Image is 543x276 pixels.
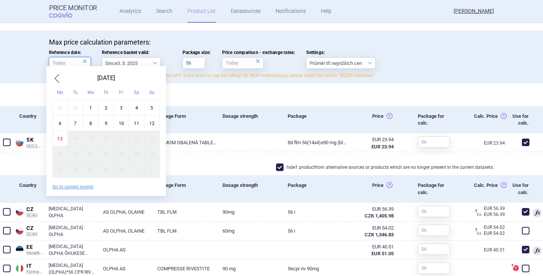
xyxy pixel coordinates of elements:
[26,269,43,274] span: Farmadati
[26,143,43,149] span: UUC-LP B
[532,246,541,255] span: Used for calculation
[507,175,532,202] div: Use for calc.
[73,90,78,95] abbr: Tuesday
[144,100,160,116] div: Sun Oct 05 2025
[49,72,494,79] p: By default, Price Monitor recalculates prices in align with the AIFP. If you want to use the offi...
[144,131,160,146] div: Sun Oct 19 2025
[152,106,217,133] div: Dosage Form
[43,175,97,202] div: Brand name
[26,250,43,256] span: Haigekassa
[49,50,90,55] span: Reference date:
[477,211,507,218] div: EUR 56.39
[52,162,68,177] div: Mon Oct 27 2025
[83,162,98,177] div: Wed Oct 29 2025
[222,50,295,55] span: Price comparison - exchange rates:
[68,131,83,146] div: Tue Oct 14 2025
[152,203,217,221] a: TBL FLM
[217,106,282,133] div: Dosage strength
[49,57,90,69] input: Reference date:×
[26,263,43,270] span: IT
[26,225,43,232] span: CZ
[52,184,94,190] button: Go to current month
[14,261,43,274] a: ITITFarmadati
[26,137,43,143] span: SK
[14,106,43,133] div: Country
[412,175,452,202] div: Package for calc.
[282,222,347,240] a: 56 I
[353,244,394,250] div: EUR 40.51
[16,208,23,216] img: Czech Republic
[353,244,394,257] abbr: MZSR metodika bez stropu marže
[418,136,450,148] input: 56
[484,141,507,145] a: EUR 23.94
[152,133,217,152] a: FILMOM OBALENÁ TABLETA
[282,203,347,221] a: 56 I
[98,116,114,131] div: Thu Oct 09 2025
[83,57,87,65] div: ×
[484,248,507,252] a: EUR 40.51
[353,206,394,213] div: EUR 56.39
[282,175,347,202] div: Package
[57,90,63,95] abbr: Monday
[49,224,97,238] a: [MEDICAL_DATA] OLPHA
[83,116,98,131] div: Wed Oct 08 2025
[217,175,282,202] div: Dosage strength
[52,100,68,116] div: Mon Sep 29 2025
[114,131,129,146] div: Fri Oct 17 2025
[114,162,129,177] div: Fri Oct 31 2025
[52,146,68,162] div: Mon Oct 20 2025
[14,135,43,148] a: SKSKUUC-LP B
[306,50,376,55] span: Settings:
[282,106,347,133] div: Package
[49,205,97,219] a: [MEDICAL_DATA] OLPHA
[114,116,129,131] div: Fri Oct 10 2025
[129,100,144,116] div: Sat Oct 04 2025
[26,213,43,218] span: SCAU
[222,57,264,69] input: Price comparison - exchange rates:×
[452,106,507,133] div: Calc. Price
[149,90,155,95] abbr: Sunday
[87,90,94,95] abbr: Wednesday
[26,231,43,237] span: SCAU
[16,265,23,272] img: Italy
[16,227,23,234] img: Czech Republic
[134,90,139,95] abbr: Saturday
[371,144,394,150] strong: EUR 23.94
[97,203,152,221] a: AS OLPHA, OLAINE
[365,232,394,237] strong: CZK 1,346.83
[306,57,376,69] select: Settings:
[98,131,114,146] div: Thu Oct 16 2025
[52,131,68,146] div: Mon Oct 13 2025
[68,100,83,116] div: Tue Sep 30 2025
[129,116,144,131] div: Sat Oct 11 2025
[98,162,114,177] div: Thu Oct 30 2025
[102,57,161,69] select: Reference basket valid:
[114,100,129,116] div: Fri Oct 03 2025
[144,116,160,131] div: Sun Oct 12 2025
[52,72,160,84] div: [DATE]
[83,100,98,116] div: Wed Oct 01 2025
[14,175,43,202] div: Country
[217,203,282,221] a: 90MG
[97,222,152,240] a: AS OLPHA, OLAINE
[477,231,482,235] span: Ex.
[97,241,152,259] a: OLPHA AS
[49,4,97,12] strong: Price Monitor
[144,162,160,177] div: Sun Nov 02 2025
[474,209,479,214] span: ?
[14,242,43,256] a: EEEEHaigekassa
[183,50,211,55] span: Package size:
[256,57,260,65] div: ×
[144,146,160,162] div: Sun Oct 26 2025
[282,133,347,152] a: tbl flm 56(14x4)x90 mg (blis.PVC-PVDC/Al)
[119,90,123,95] abbr: Friday
[347,175,412,202] div: Price
[183,57,205,69] input: Package size:
[353,206,394,219] abbr: Ex-Factory bez DPH zo zdroja
[68,116,83,131] div: Tue Oct 07 2025
[347,106,412,133] div: Price
[68,162,83,177] div: Tue Oct 28 2025
[365,213,394,219] strong: CZK 1,405.98
[477,212,482,216] span: Ex.
[276,163,494,171] label: hide 1 product from alternative sources or products which are no longer present in the current da...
